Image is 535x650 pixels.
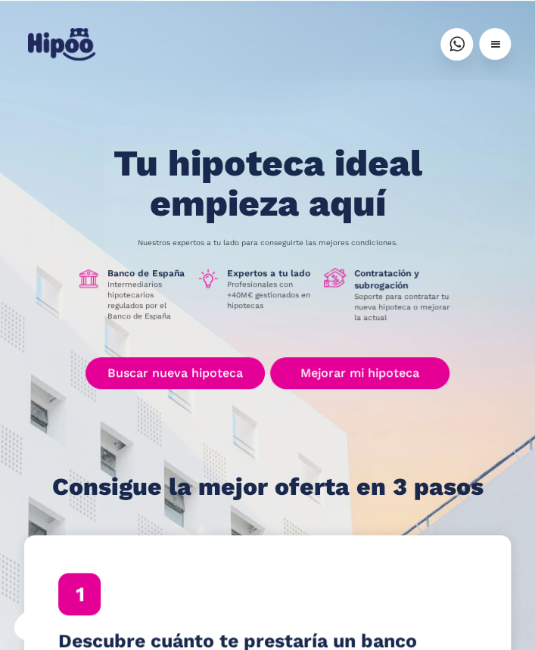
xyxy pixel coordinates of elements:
[354,291,458,323] p: Soporte para contratar tu nueva hipoteca o mejorar la actual
[227,267,316,279] h1: Expertos a tu lado
[59,144,477,224] h1: Tu hipoteca ideal empieza aquí
[107,279,189,322] p: Intermediarios hipotecarios regulados por el Banco de España
[270,357,449,389] a: Mejorar mi hipoteca
[52,474,484,500] h1: Consigue la mejor oferta en 3 pasos
[227,279,316,311] p: Profesionales con +40M€ gestionados en hipotecas
[479,28,511,60] div: menu
[138,238,398,248] p: Nuestros expertos a tu lado para conseguirte las mejores condiciones.
[86,357,265,389] a: Buscar nueva hipoteca
[354,267,458,291] h1: Contratación y subrogación
[24,22,98,67] a: home
[107,267,189,279] h1: Banco de España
